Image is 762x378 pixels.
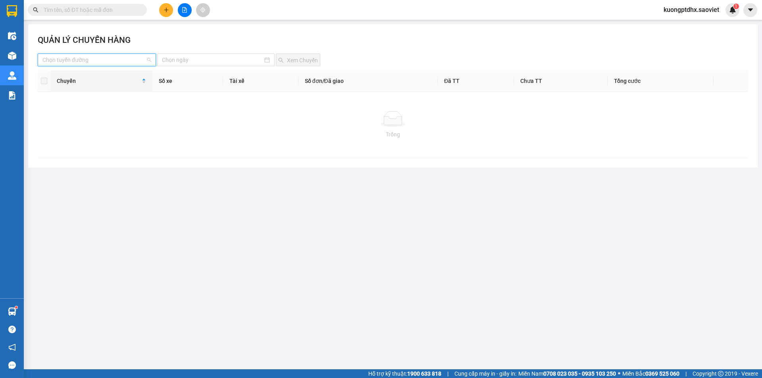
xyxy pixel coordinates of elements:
strong: 0708 023 035 - 0935 103 250 [543,370,616,377]
span: kuongptdhx.saoviet [657,5,725,15]
button: searchXem Chuyến [276,54,320,66]
span: | [685,369,687,378]
button: plus [159,3,173,17]
div: Số đơn/Đã giao [305,77,431,85]
span: 1 [735,4,737,9]
img: warehouse-icon [8,52,16,60]
span: copyright [718,371,724,376]
img: logo-vxr [7,5,17,17]
input: Tìm tên, số ĐT hoặc mã đơn [44,6,137,14]
input: Chọn ngày [162,56,262,64]
span: question-circle [8,326,16,333]
div: Trống [44,130,742,139]
span: Hỗ trợ kỹ thuật: [368,369,441,378]
span: Miền Bắc [622,369,679,378]
div: Số xe [159,77,217,85]
span: Miền Nam [518,369,616,378]
span: search [33,7,38,13]
button: caret-down [743,3,757,17]
sup: 1 [733,4,739,9]
img: icon-new-feature [729,6,736,13]
img: warehouse-icon [8,71,16,80]
button: file-add [178,3,192,17]
strong: 1900 633 818 [407,370,441,377]
h2: QUẢN LÝ CHUYẾN HÀNG [38,34,131,50]
span: aim [200,7,206,13]
span: | [447,369,448,378]
span: file-add [182,7,187,13]
button: aim [196,3,210,17]
div: Tài xế [229,77,292,85]
strong: 0369 525 060 [645,370,679,377]
img: solution-icon [8,91,16,100]
span: caret-down [747,6,754,13]
span: ⚪️ [618,372,620,375]
div: Chưa TT [520,77,601,85]
span: Cung cấp máy in - giấy in: [454,369,516,378]
span: notification [8,343,16,351]
div: Tổng cước [614,77,708,85]
img: warehouse-icon [8,32,16,40]
span: message [8,361,16,369]
sup: 1 [15,306,17,309]
img: warehouse-icon [8,307,16,316]
div: Đã TT [444,77,508,85]
span: plus [164,7,169,13]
